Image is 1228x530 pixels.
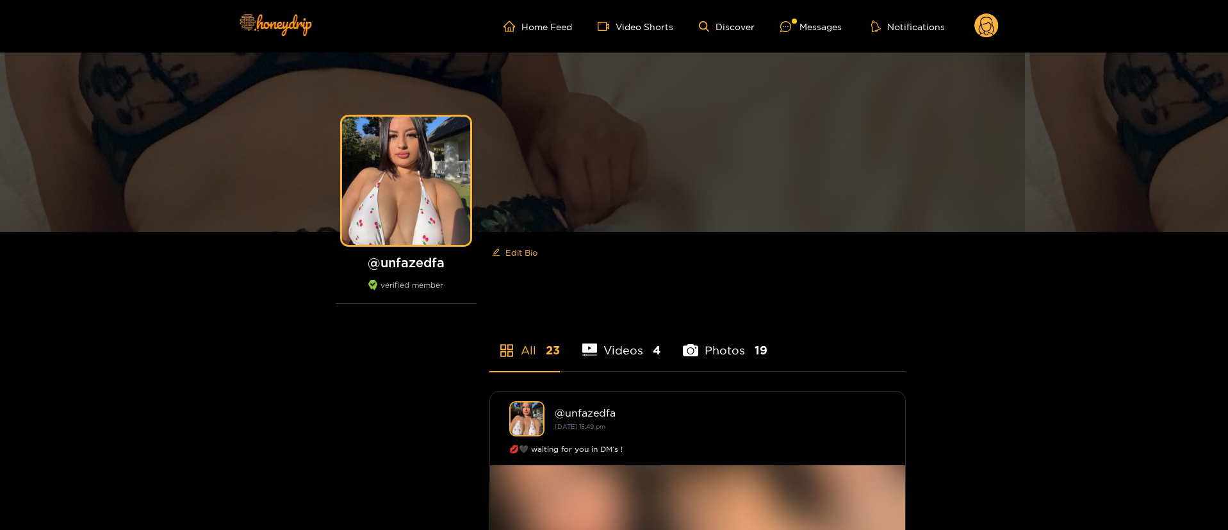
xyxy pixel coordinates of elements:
[555,423,605,430] small: [DATE] 15:49 pm
[336,280,477,304] div: verified member
[780,19,842,34] div: Messages
[505,246,537,259] span: Edit Bio
[598,21,673,32] a: Video Shorts
[492,248,500,258] span: edit
[653,342,660,358] span: 4
[683,313,767,371] li: Photos
[499,343,514,358] span: appstore
[489,313,560,371] li: All
[582,313,661,371] li: Videos
[755,342,767,358] span: 19
[489,242,540,263] button: editEdit Bio
[336,254,477,270] h1: @ unfazedfa
[546,342,560,358] span: 23
[555,407,886,418] div: @ unfazedfa
[509,401,544,436] img: unfazedfa
[509,443,886,456] div: 💋🖤 waiting for you in DM’s !
[503,21,521,32] span: home
[699,21,755,32] a: Discover
[598,21,616,32] span: video-camera
[503,21,572,32] a: Home Feed
[867,20,949,33] button: Notifications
